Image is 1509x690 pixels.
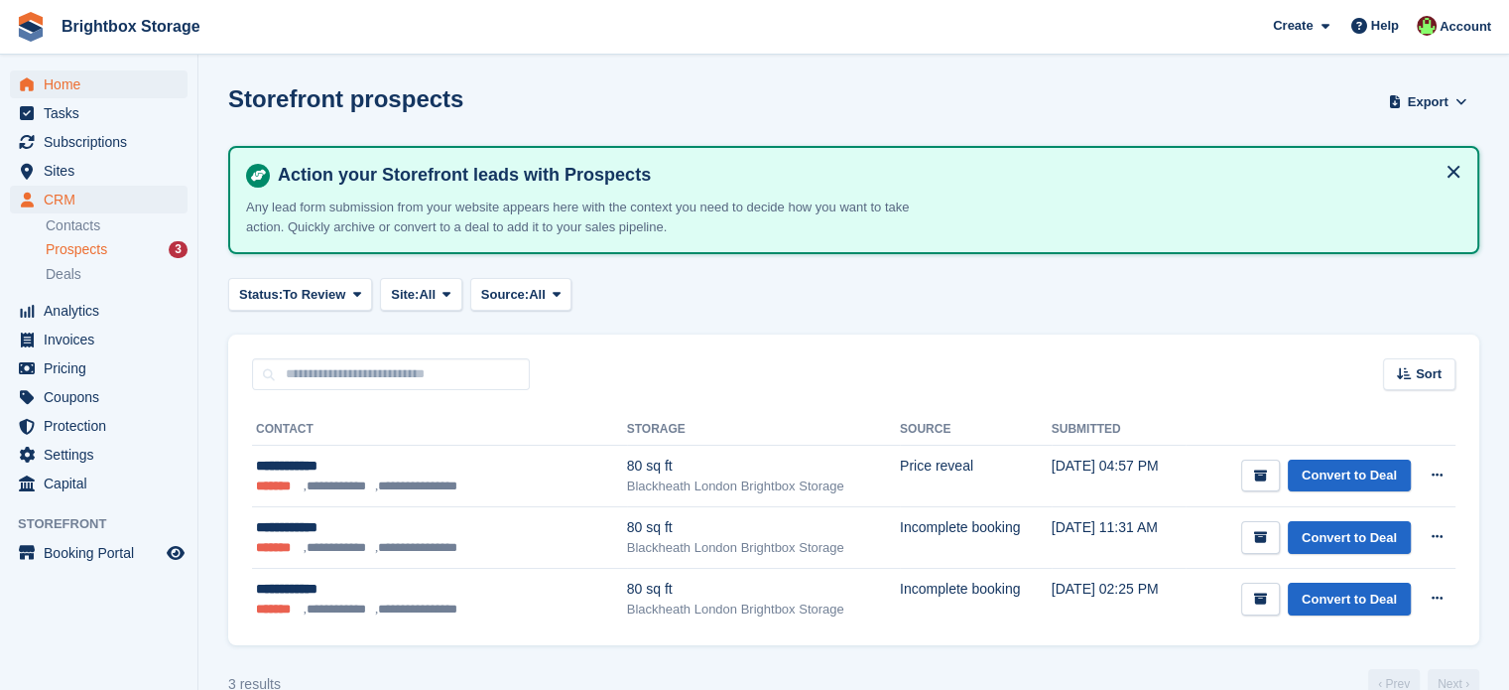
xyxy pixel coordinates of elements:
a: Convert to Deal [1288,460,1411,492]
h4: Action your Storefront leads with Prospects [270,164,1461,187]
h1: Storefront prospects [228,85,463,112]
div: 3 [169,241,188,258]
span: Sort [1416,364,1442,384]
span: Prospects [46,240,107,259]
span: Tasks [44,99,163,127]
div: Blackheath London Brightbox Storage [627,477,900,496]
th: Source [900,414,1052,446]
img: stora-icon-8386f47178a22dfd0bd8f6a31ec36ba5ce8667c1dd55bd0f319d3a0aa187defe.svg [16,12,46,42]
a: menu [10,470,188,497]
a: menu [10,157,188,185]
span: Coupons [44,383,163,411]
span: Deals [46,265,81,284]
a: Preview store [164,541,188,565]
th: Contact [252,414,627,446]
td: Price reveal [900,446,1052,507]
th: Submitted [1052,414,1187,446]
a: menu [10,441,188,469]
div: Blackheath London Brightbox Storage [627,600,900,620]
a: menu [10,99,188,127]
span: Create [1273,16,1313,36]
span: Status: [239,285,283,305]
td: [DATE] 04:57 PM [1052,446,1187,507]
a: menu [10,383,188,411]
span: Help [1371,16,1399,36]
td: [DATE] 02:25 PM [1052,569,1187,630]
td: Incomplete booking [900,507,1052,569]
a: menu [10,326,188,353]
a: menu [10,128,188,156]
p: Any lead form submission from your website appears here with the context you need to decide how y... [246,198,941,236]
th: Storage [627,414,900,446]
button: Source: All [470,278,572,311]
a: Contacts [46,216,188,235]
div: Blackheath London Brightbox Storage [627,538,900,558]
a: Convert to Deal [1288,521,1411,554]
button: Site: All [380,278,462,311]
a: Deals [46,264,188,285]
span: Storefront [18,514,197,534]
span: Capital [44,470,163,497]
div: 80 sq ft [627,517,900,538]
span: Site: [391,285,419,305]
span: Pricing [44,354,163,382]
span: Sites [44,157,163,185]
span: Protection [44,412,163,440]
div: 80 sq ft [627,579,900,600]
span: Invoices [44,326,163,353]
span: Home [44,70,163,98]
button: Status: To Review [228,278,372,311]
td: [DATE] 11:31 AM [1052,507,1187,569]
span: Settings [44,441,163,469]
span: Subscriptions [44,128,163,156]
a: menu [10,412,188,440]
a: menu [10,70,188,98]
span: To Review [283,285,345,305]
a: menu [10,539,188,567]
a: menu [10,297,188,325]
span: Analytics [44,297,163,325]
a: menu [10,186,188,213]
span: All [529,285,546,305]
a: Prospects 3 [46,239,188,260]
span: Export [1408,92,1448,112]
a: menu [10,354,188,382]
div: 80 sq ft [627,456,900,477]
span: Source: [481,285,529,305]
span: CRM [44,186,163,213]
a: Convert to Deal [1288,583,1411,616]
img: Marlena [1417,16,1437,36]
span: All [419,285,436,305]
span: Booking Portal [44,539,163,567]
button: Export [1384,85,1471,118]
a: Brightbox Storage [54,10,208,43]
td: Incomplete booking [900,569,1052,630]
span: Account [1440,17,1491,37]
